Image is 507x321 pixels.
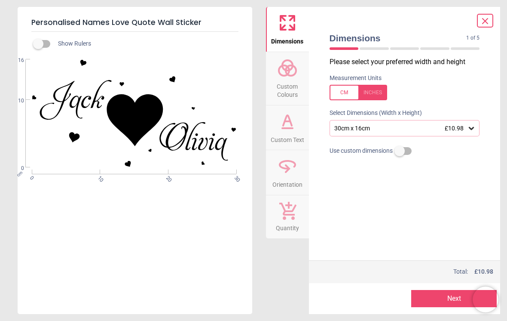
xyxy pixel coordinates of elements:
button: Next [411,290,497,307]
div: 30cm x 16cm [333,125,467,132]
span: 16 [8,57,24,64]
span: Dimensions [271,33,303,46]
label: Measurement Units [330,74,382,83]
button: Orientation [266,150,309,195]
button: Dimensions [266,7,309,52]
h5: Personalised Names Love Quote Wall Sticker [31,14,238,32]
iframe: Brevo live chat [473,287,498,312]
button: Custom Text [266,105,309,150]
span: £ [474,268,493,276]
p: Please select your preferred width and height [330,57,487,67]
div: Show Rulers [38,39,252,49]
span: Custom Text [271,132,304,145]
span: 10 [96,175,102,180]
span: Orientation [272,176,302,189]
span: cm [15,170,23,178]
button: Custom Colours [266,52,309,105]
span: 1 of 5 [466,34,480,42]
span: 20 [165,175,170,180]
span: 0 [8,165,24,172]
label: Select Dimensions (Width x Height) [323,109,422,117]
span: 10.98 [478,268,493,275]
span: Quantity [276,220,299,233]
div: Total: [329,268,494,276]
button: Quantity [266,195,309,238]
span: 30 [233,175,238,180]
span: 10 [8,97,24,105]
span: Dimensions [330,32,467,44]
span: Custom Colours [267,78,308,99]
span: £10.98 [445,125,464,132]
span: Use custom dimensions [330,147,393,155]
span: 0 [28,175,34,180]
